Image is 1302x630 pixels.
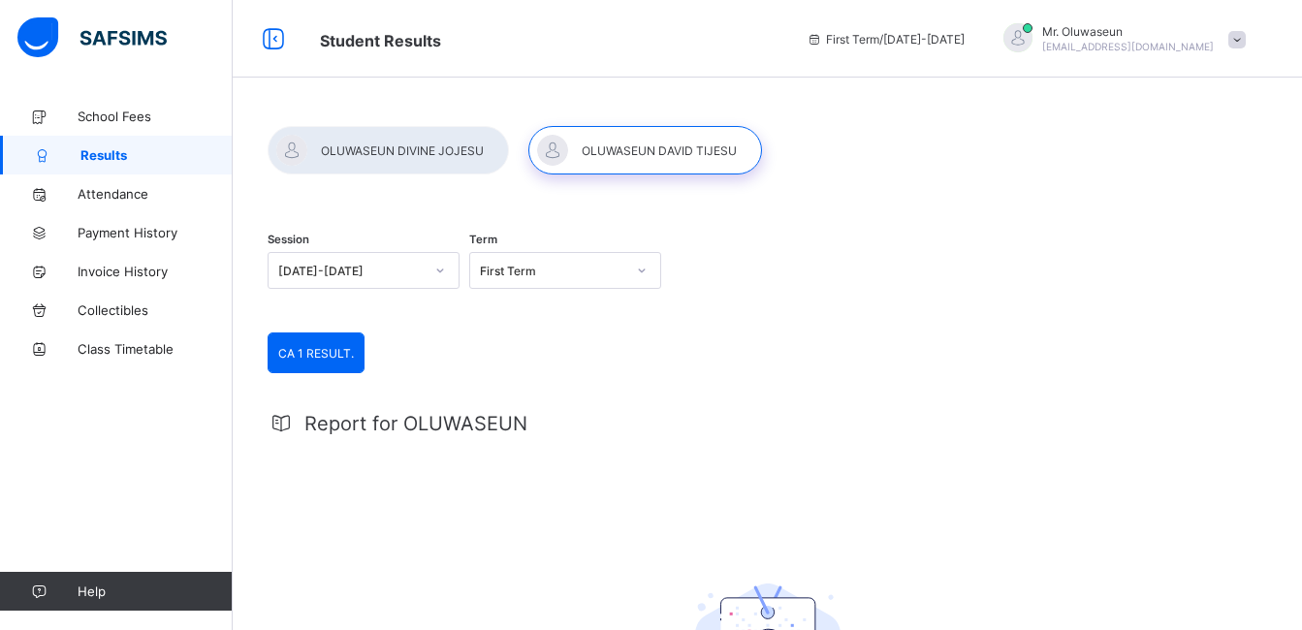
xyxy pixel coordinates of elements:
span: School Fees [78,109,233,124]
span: Payment History [78,225,233,240]
span: Attendance [78,186,233,202]
span: Term [469,233,497,246]
div: First Term [480,264,625,278]
span: Collectibles [78,302,233,318]
span: session/term information [807,32,965,47]
span: Invoice History [78,264,233,279]
span: CA 1 RESULT. [278,346,354,361]
span: Results [80,147,233,163]
img: safsims [17,17,167,58]
span: [EMAIL_ADDRESS][DOMAIN_NAME] [1042,41,1214,52]
span: Session [268,233,309,246]
span: Report for OLUWASEUN [304,412,527,435]
span: Class Timetable [78,341,233,357]
span: Student Results [320,31,441,50]
span: Help [78,583,232,599]
div: [DATE]-[DATE] [278,264,424,278]
div: Mr.Oluwaseun [984,23,1255,55]
span: Mr. Oluwaseun [1042,24,1214,39]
